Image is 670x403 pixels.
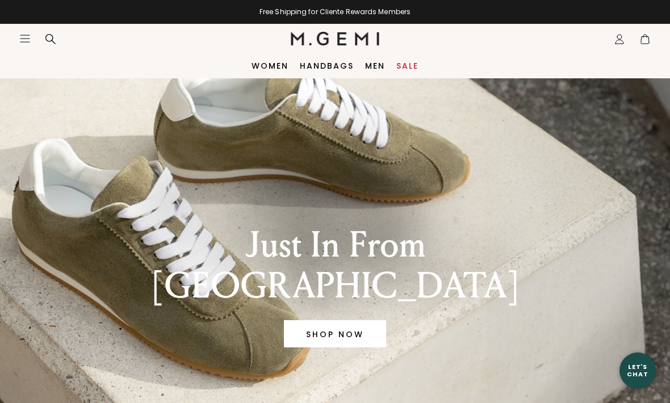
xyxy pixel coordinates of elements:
[19,33,31,44] button: Open site menu
[396,61,418,70] a: Sale
[365,61,385,70] a: Men
[124,225,546,307] div: Just In From [GEOGRAPHIC_DATA]
[284,320,386,347] a: Banner primary button
[300,61,354,70] a: Handbags
[252,61,288,70] a: Women
[291,32,380,45] img: M.Gemi
[619,363,656,377] div: Let's Chat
